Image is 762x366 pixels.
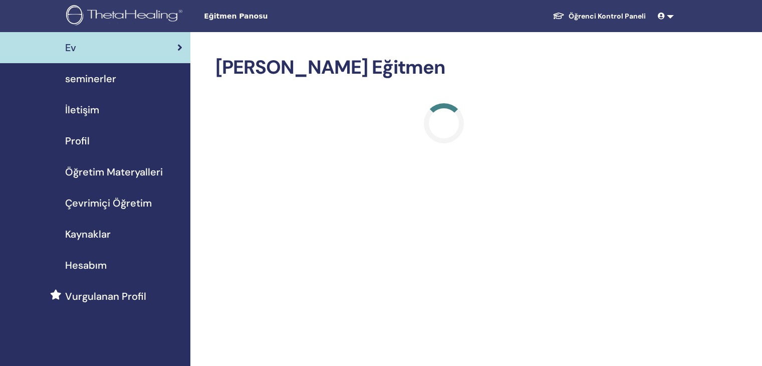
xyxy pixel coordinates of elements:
span: Öğretim Materyalleri [65,164,163,179]
img: logo.png [66,5,186,28]
span: Eğitmen Panosu [204,11,354,22]
span: Hesabım [65,258,107,273]
span: Vurgulanan Profil [65,289,146,304]
span: seminerler [65,71,116,86]
span: Profil [65,133,90,148]
span: İletişim [65,102,99,117]
img: graduation-cap-white.svg [553,12,565,20]
span: Kaynaklar [65,227,111,242]
a: Öğrenci Kontrol Paneli [545,7,654,26]
span: Ev [65,40,76,55]
span: Çevrimiçi Öğretim [65,196,152,211]
h2: [PERSON_NAME] Eğitmen [215,56,672,79]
